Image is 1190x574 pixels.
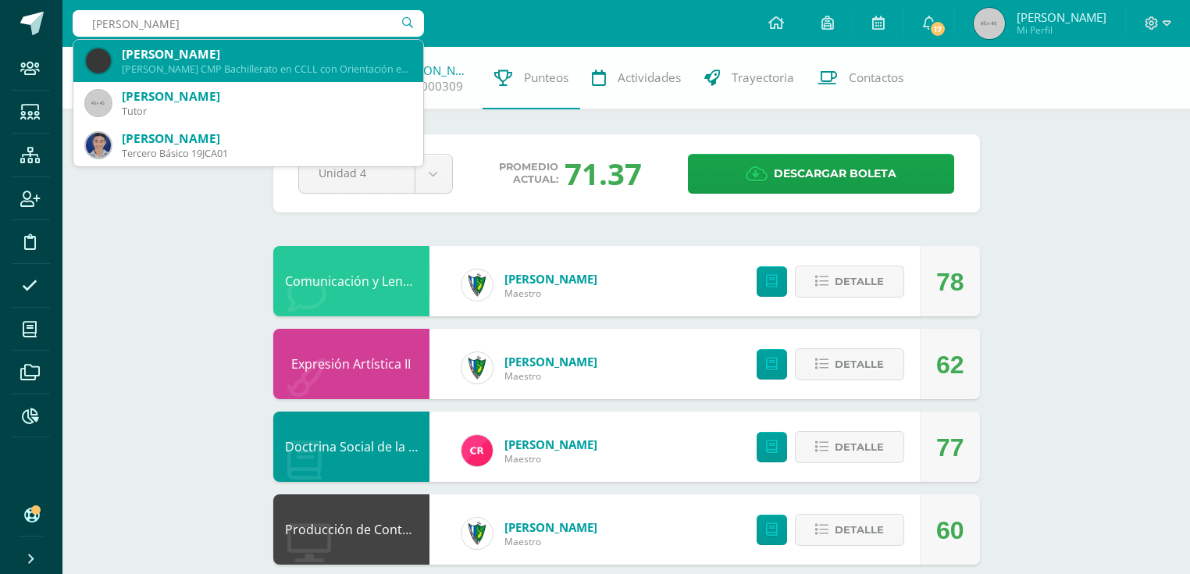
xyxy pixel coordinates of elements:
[299,155,452,193] a: Unidad 4
[693,47,806,109] a: Trayectoria
[504,437,597,452] a: [PERSON_NAME]
[929,20,946,37] span: 17
[273,246,429,316] div: Comunicación y Lenguaje L3 Inglés
[936,495,964,565] div: 60
[285,273,489,290] a: Comunicación y Lenguaje L3 Inglés
[835,350,884,379] span: Detalle
[504,287,597,300] span: Maestro
[285,438,543,455] a: Doctrina Social de la [DEMOGRAPHIC_DATA]
[504,535,597,548] span: Maestro
[461,435,493,466] img: 866c3f3dc5f3efb798120d7ad13644d9.png
[618,70,681,86] span: Actividades
[461,352,493,383] img: 9f174a157161b4ddbe12118a61fed988.png
[806,47,915,109] a: Contactos
[483,47,580,109] a: Punteos
[504,271,597,287] a: [PERSON_NAME]
[122,105,411,118] div: Tutor
[122,62,411,76] div: [PERSON_NAME] CMP Bachillerato en CCLL con Orientación en Computación 2012002924
[122,147,411,160] div: Tercero Básico 19JCA01
[688,154,954,194] a: Descargar boleta
[122,46,411,62] div: [PERSON_NAME]
[565,153,642,194] span: 71.37
[795,431,904,463] button: Detalle
[393,62,471,78] a: [PERSON_NAME]
[122,130,411,147] div: [PERSON_NAME]
[461,518,493,549] img: 9f174a157161b4ddbe12118a61fed988.png
[504,452,597,465] span: Maestro
[86,91,111,116] img: 45x45
[835,267,884,296] span: Detalle
[291,355,411,373] a: Expresión Artística II
[732,70,794,86] span: Trayectoria
[524,70,568,86] span: Punteos
[273,412,429,482] div: Doctrina Social de la Iglesia
[86,48,111,73] img: 42a01926a3a9db0321a22ed1f60c7202.png
[774,155,896,193] span: Descargar boleta
[273,494,429,565] div: Producción de Contenidos Digitales
[1017,9,1106,25] span: [PERSON_NAME]
[504,369,597,383] span: Maestro
[795,348,904,380] button: Detalle
[73,10,424,37] input: Busca un usuario...
[580,47,693,109] a: Actividades
[393,78,463,94] a: 2015000309
[285,521,496,538] a: Producción de Contenidos Digitales
[936,330,964,400] div: 62
[936,247,964,317] div: 78
[936,412,964,483] div: 77
[86,133,111,158] img: 6aedac3c681d1b33892280633f5fd218.png
[795,514,904,546] button: Detalle
[273,329,429,399] div: Expresión Artística II
[835,433,884,462] span: Detalle
[504,354,597,369] a: [PERSON_NAME]
[835,515,884,544] span: Detalle
[499,161,558,186] span: Promedio actual:
[122,88,411,105] div: [PERSON_NAME]
[461,269,493,301] img: 9f174a157161b4ddbe12118a61fed988.png
[1017,23,1106,37] span: Mi Perfil
[795,266,904,298] button: Detalle
[974,8,1005,39] img: 45x45
[849,70,903,86] span: Contactos
[504,519,597,535] a: [PERSON_NAME]
[319,155,395,191] span: Unidad 4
